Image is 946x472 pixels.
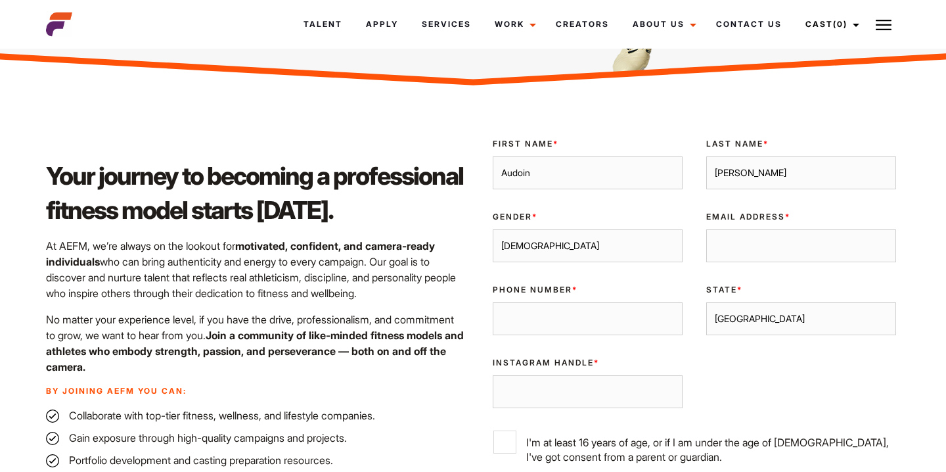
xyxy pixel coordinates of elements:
[706,138,896,150] label: Last Name
[621,7,704,42] a: About Us
[706,284,896,296] label: State
[706,211,896,223] label: Email Address
[46,159,465,227] h2: Your journey to becoming a professional fitness model starts [DATE].
[794,7,867,42] a: Cast(0)
[483,7,544,42] a: Work
[833,19,847,29] span: (0)
[46,312,465,375] p: No matter your experience level, if you have the drive, professionalism, and commitment to grow, ...
[46,11,72,37] img: cropped-aefm-brand-fav-22-square.png
[46,329,464,373] strong: Join a community of like-minded fitness models and athletes who embody strength, passion, and per...
[493,357,683,369] label: Instagram Handle
[46,430,465,446] li: Gain exposure through high-quality campaigns and projects.
[493,138,683,150] label: First Name
[493,431,895,464] label: I'm at least 16 years of age, or if I am under the age of [DEMOGRAPHIC_DATA], I've got consent fr...
[410,7,483,42] a: Services
[46,238,465,301] p: At AEFM, we’re always on the lookout for who can bring authenticity and energy to every campaign....
[544,7,621,42] a: Creators
[493,431,516,454] input: I'm at least 16 years of age, or if I am under the age of [DEMOGRAPHIC_DATA], I've got consent fr...
[46,385,465,397] p: By joining AEFM you can:
[876,17,891,33] img: Burger icon
[354,7,410,42] a: Apply
[46,408,465,423] li: Collaborate with top-tier fitness, wellness, and lifestyle companies.
[46,452,465,468] li: Portfolio development and casting preparation resources.
[292,7,354,42] a: Talent
[493,211,683,223] label: Gender
[46,239,435,268] strong: motivated, confident, and camera-ready individuals
[493,284,683,296] label: Phone Number
[704,7,794,42] a: Contact Us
